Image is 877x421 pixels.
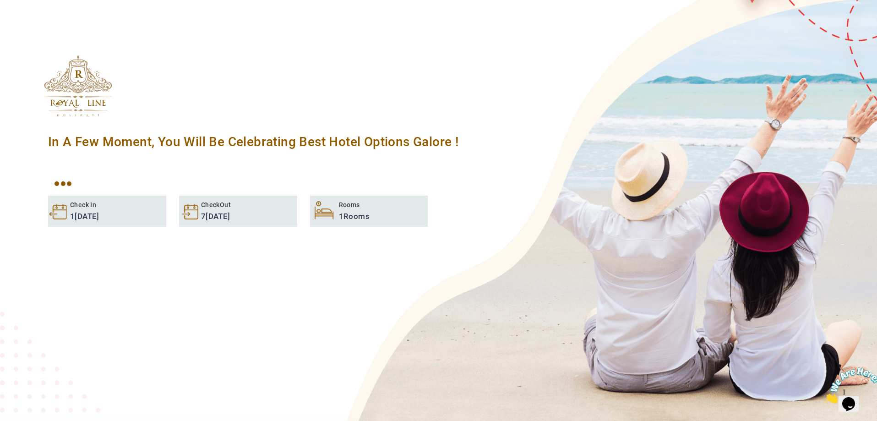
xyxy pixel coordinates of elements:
[70,211,75,222] span: 1
[4,4,60,40] img: Chat attention grabber
[70,201,96,208] span: Check In
[4,4,7,11] span: 1
[820,364,877,407] iframe: chat widget
[75,211,99,222] span: [DATE]
[201,211,206,222] span: 7
[48,133,518,166] span: In A Few Moment, You Will Be Celebrating Best Hotel options galore !
[206,211,230,222] span: [DATE]
[339,211,343,222] span: 1
[201,201,231,208] span: CheckOut
[339,211,426,222] span: Rooms
[44,55,112,117] img: The Royal Line Holidays
[339,201,360,208] span: Rooms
